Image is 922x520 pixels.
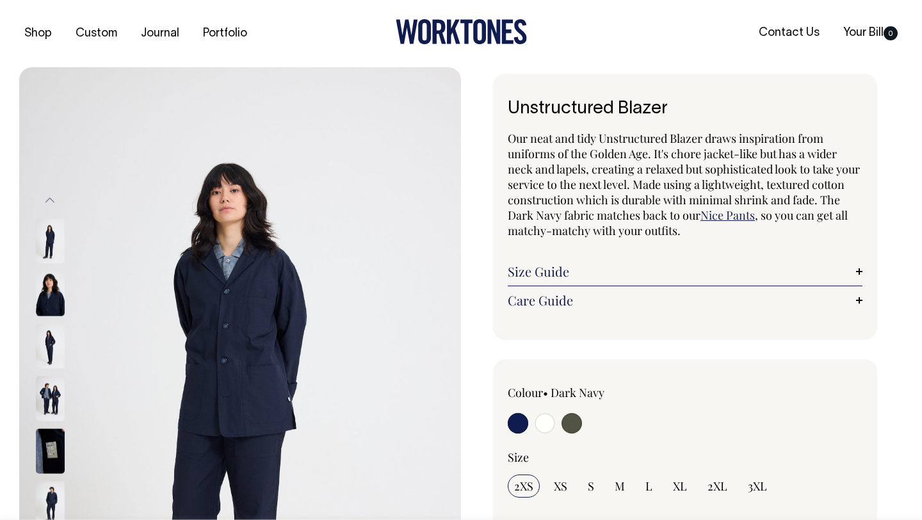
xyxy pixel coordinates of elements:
[508,99,862,119] h1: Unstructured Blazer
[673,478,687,494] span: XL
[667,475,693,498] input: XL
[700,207,755,223] a: Nice Pants
[701,475,734,498] input: 2XL
[708,478,727,494] span: 2XL
[19,23,57,44] a: Shop
[639,475,659,498] input: L
[754,22,825,44] a: Contact Us
[608,475,631,498] input: M
[36,218,65,263] img: dark-navy
[551,385,604,400] label: Dark Navy
[36,376,65,421] img: dark-navy
[508,450,862,465] div: Size
[508,293,862,308] a: Care Guide
[70,23,122,44] a: Custom
[748,478,767,494] span: 3XL
[36,323,65,368] img: dark-navy
[543,385,548,400] span: •
[884,26,898,40] span: 0
[36,428,65,473] img: dark-navy
[508,264,862,279] a: Size Guide
[508,131,860,223] span: Our neat and tidy Unstructured Blazer draws inspiration from uniforms of the Golden Age. It's cho...
[581,475,601,498] input: S
[508,475,540,498] input: 2XS
[36,271,65,316] img: dark-navy
[508,385,650,400] div: Colour
[741,475,773,498] input: 3XL
[588,478,594,494] span: S
[508,207,848,238] span: , so you can get all matchy-matchy with your outfits.
[615,478,625,494] span: M
[838,22,903,44] a: Your Bill0
[198,23,252,44] a: Portfolio
[40,186,60,215] button: Previous
[554,478,567,494] span: XS
[136,23,184,44] a: Journal
[514,478,533,494] span: 2XS
[645,478,652,494] span: L
[547,475,574,498] input: XS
